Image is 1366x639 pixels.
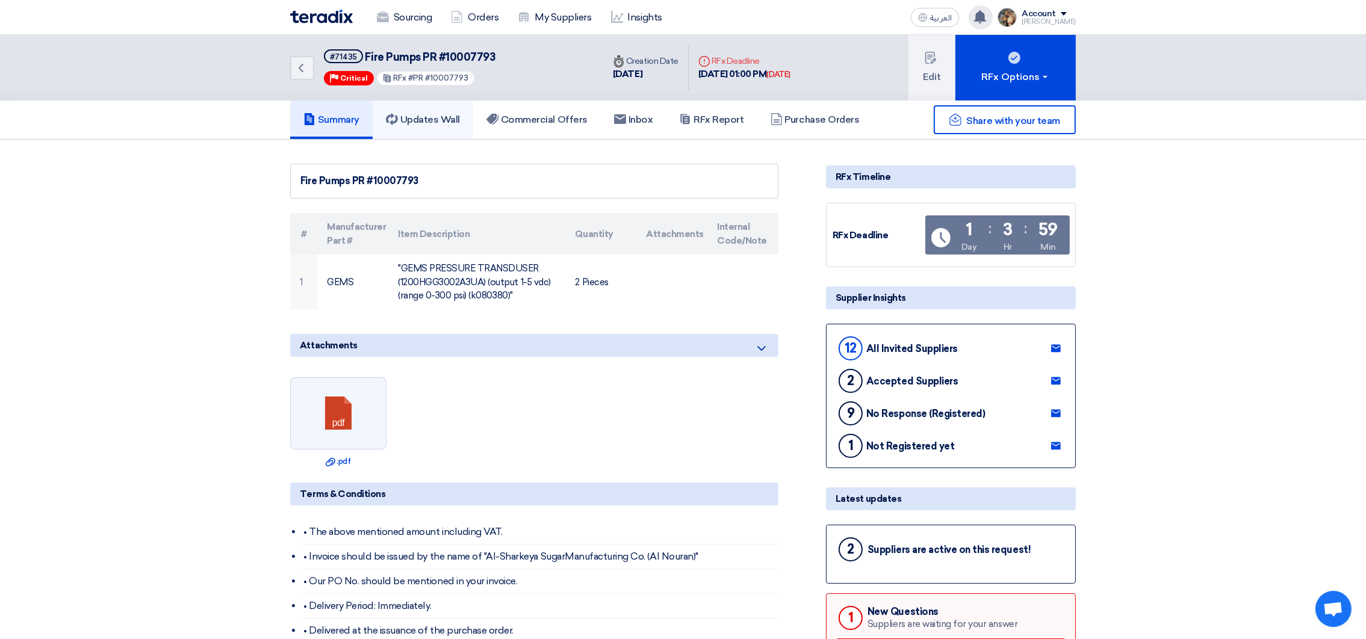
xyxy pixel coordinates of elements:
a: Orders [441,4,508,31]
div: Hr [1004,241,1012,253]
div: RFx Options [982,70,1050,84]
td: "GEMS PRESSURE TRANSDUSER (1200HGG3002A3UA) (output 1-5 vdc) (range 0-300 psi) (k080380)" [388,255,565,310]
div: [DATE] [613,67,678,81]
a: .pdf [294,455,383,468]
span: Attachments [300,339,358,352]
div: [DATE] [767,69,790,81]
th: Attachments [636,213,707,255]
div: 1 [839,434,863,458]
div: 2 [839,537,863,561]
button: العربية [911,8,959,27]
a: Commercial Offers [473,100,601,139]
th: Internal Code/Note [707,213,778,255]
th: # [290,213,317,255]
li: • Delivery Period: Immediately. [302,594,778,619]
a: Purchase Orders [757,100,873,139]
span: Critical [340,74,368,82]
div: Not Registered yet [866,440,954,452]
span: Share with your team [967,115,1060,126]
div: : [1024,218,1027,239]
span: Fire Pumps PR #10007793 [365,51,496,64]
h5: Summary [303,114,359,126]
h5: Purchase Orders [771,114,860,126]
th: Quantity [566,213,637,255]
div: Fire Pumps PR #10007793 [300,174,768,188]
div: Accepted Suppliers [866,375,958,387]
div: RFx Deadline [833,229,923,242]
h5: Inbox [614,114,653,126]
div: Min [1040,241,1056,253]
div: 2 [839,369,863,393]
li: • Invoice should be issued by the name of "Al-Sharkeya SugarManufacturing Co. (Al Nouran)" [302,545,778,569]
h5: RFx Report [679,114,744,126]
div: RFx Timeline [826,165,1076,188]
div: Suppliers are waiting for your answer [868,617,1017,631]
span: العربية [930,14,952,22]
div: Creation Date [613,55,678,67]
img: file_1710751448746.jpg [998,8,1017,27]
img: Teradix logo [290,10,353,23]
div: [DATE] 01:00 PM [698,67,790,81]
a: Insights [601,4,672,31]
td: 1 [290,255,317,310]
div: 1 [839,606,863,630]
a: My Suppliers [508,4,601,31]
a: Inbox [601,100,666,139]
div: 3 [1003,221,1013,238]
h5: Commercial Offers [486,114,588,126]
div: 1 [966,221,972,238]
div: Supplier Insights [826,286,1076,309]
div: Latest updates [826,487,1076,510]
a: Sourcing [367,4,441,31]
th: Item Description [388,213,565,255]
span: Terms & Conditions [300,487,385,501]
div: [PERSON_NAME] [1022,19,1076,25]
button: RFx Options [955,35,1076,100]
div: 12 [839,336,863,360]
a: RFx Report [666,100,757,139]
div: #71435 [330,53,357,61]
div: 9 [839,401,863,425]
div: Open chat [1315,591,1352,627]
div: 59 [1038,221,1058,238]
span: #PR #10007793 [409,73,469,82]
a: Updates Wall [373,100,473,139]
div: : [989,218,992,239]
h5: Updates Wall [386,114,460,126]
div: Suppliers are active on this request! [868,544,1031,555]
div: Account [1022,9,1056,19]
td: 2 Pieces [566,255,637,310]
button: Edit [908,35,955,100]
div: New Questions [868,606,1017,617]
th: Manufacturer Part # [317,213,388,255]
div: RFx Deadline [698,55,790,67]
span: RFx [394,73,407,82]
li: • Our PO No. should be mentioned in your invoice. [302,569,778,594]
div: No Response (Registered) [866,408,985,419]
td: GEMS [317,255,388,310]
a: Summary [290,100,373,139]
div: All Invited Suppliers [866,343,958,354]
div: Day [961,241,977,253]
li: • The above mentioned amount including VAT. [302,520,778,545]
h5: Fire Pumps PR #10007793 [324,49,496,64]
